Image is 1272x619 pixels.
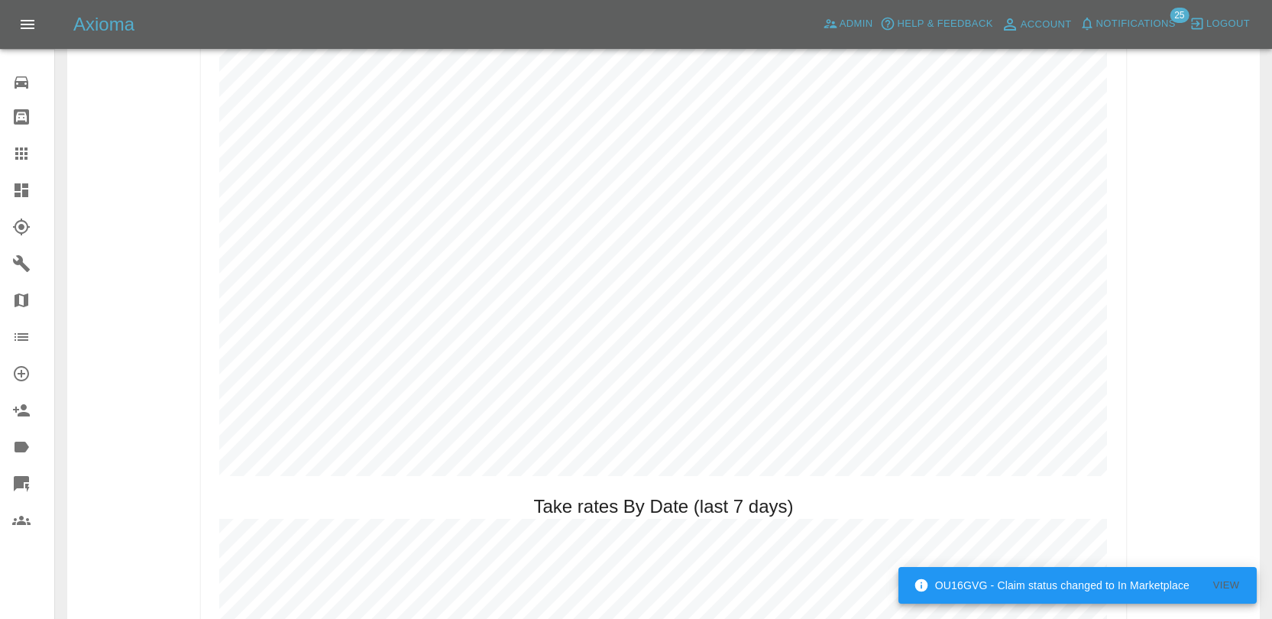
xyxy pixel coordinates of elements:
[1186,12,1254,36] button: Logout
[9,6,46,43] button: Open drawer
[819,12,877,36] a: Admin
[1206,15,1250,33] span: Logout
[1021,16,1072,34] span: Account
[997,12,1076,37] a: Account
[73,12,134,37] h5: Axioma
[1202,574,1251,598] button: View
[533,494,793,519] h2: Take rates By Date (last 7 days)
[914,572,1189,599] div: OU16GVG - Claim status changed to In Marketplace
[840,15,873,33] span: Admin
[1170,8,1189,23] span: 25
[897,15,992,33] span: Help & Feedback
[1076,12,1180,36] button: Notifications
[876,12,996,36] button: Help & Feedback
[1096,15,1176,33] span: Notifications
